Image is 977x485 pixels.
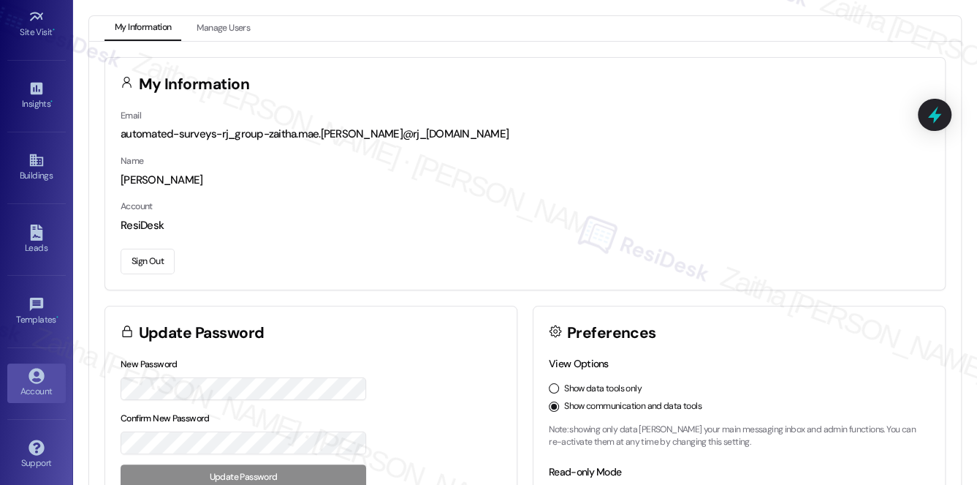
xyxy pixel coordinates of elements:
[121,155,144,167] label: Name
[121,358,178,370] label: New Password
[121,218,930,233] div: ResiDesk
[121,249,175,274] button: Sign Out
[139,77,250,92] h3: My Information
[7,220,66,260] a: Leads
[104,16,181,41] button: My Information
[7,364,66,403] a: Account
[567,326,656,341] h3: Preferences
[549,424,930,449] p: Note: showing only data [PERSON_NAME] your main messaging inbox and admin functions. You can re-a...
[186,16,260,41] button: Manage Users
[53,25,55,35] span: •
[549,357,609,370] label: View Options
[50,97,53,107] span: •
[564,383,642,396] label: Show data tools only
[121,110,141,121] label: Email
[56,312,58,323] span: •
[7,435,66,475] a: Support
[549,465,621,478] label: Read-only Mode
[121,173,930,188] div: [PERSON_NAME]
[121,127,930,142] div: automated-surveys-rj_group-zaitha.mae.[PERSON_NAME]@rj_[DOMAIN_NAME]
[7,148,66,187] a: Buildings
[121,200,153,212] label: Account
[7,4,66,44] a: Site Visit •
[139,326,265,341] h3: Update Password
[564,400,702,413] label: Show communication and data tools
[121,413,210,424] label: Confirm New Password
[7,76,66,116] a: Insights •
[7,292,66,331] a: Templates •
